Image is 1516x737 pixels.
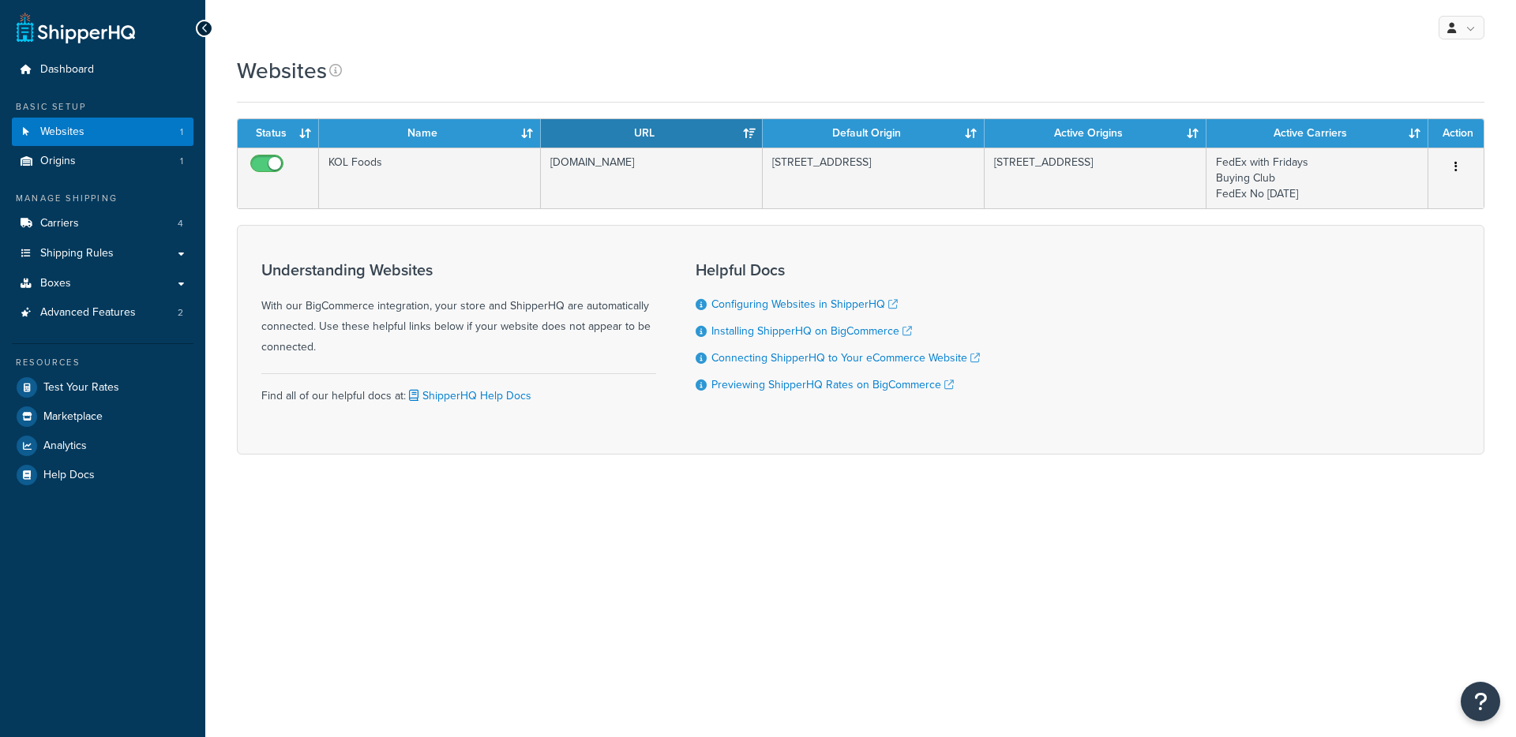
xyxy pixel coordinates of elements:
[12,356,193,369] div: Resources
[12,239,193,268] a: Shipping Rules
[178,306,183,320] span: 2
[40,155,76,168] span: Origins
[238,119,319,148] th: Status: activate to sort column ascending
[319,119,541,148] th: Name: activate to sort column ascending
[12,269,193,298] a: Boxes
[43,381,119,395] span: Test Your Rates
[696,261,980,279] h3: Helpful Docs
[1428,119,1484,148] th: Action
[40,125,84,139] span: Websites
[1206,148,1428,208] td: FedEx with Fridays Buying Club FedEx No [DATE]
[43,469,95,482] span: Help Docs
[180,125,183,139] span: 1
[12,298,193,327] a: Advanced Features 2
[12,461,193,489] a: Help Docs
[12,209,193,238] a: Carriers 4
[261,261,656,279] h3: Understanding Websites
[985,119,1206,148] th: Active Origins: activate to sort column ascending
[12,298,193,327] li: Advanced Features
[261,261,656,357] div: With our BigCommerce integration, your store and ShipperHQ are automatically connected. Use these...
[12,55,193,84] a: Dashboard
[12,147,193,176] a: Origins 1
[711,296,898,312] a: Configuring Websites in ShipperHQ
[12,192,193,205] div: Manage Shipping
[40,277,71,290] span: Boxes
[406,387,531,404] a: ShipperHQ Help Docs
[43,410,103,424] span: Marketplace
[40,247,114,260] span: Shipping Rules
[40,306,136,320] span: Advanced Features
[763,148,985,208] td: [STREET_ADDRESS]
[711,323,912,339] a: Installing ShipperHQ on BigCommerce
[43,440,87,453] span: Analytics
[541,119,763,148] th: URL: activate to sort column ascending
[12,432,193,460] a: Analytics
[180,155,183,168] span: 1
[12,147,193,176] li: Origins
[12,402,193,431] a: Marketplace
[178,217,183,230] span: 4
[237,55,327,86] h1: Websites
[711,350,980,366] a: Connecting ShipperHQ to Your eCommerce Website
[40,63,94,77] span: Dashboard
[261,373,656,406] div: Find all of our helpful docs at:
[711,376,954,393] a: Previewing ShipperHQ Rates on BigCommerce
[12,118,193,147] li: Websites
[1206,119,1428,148] th: Active Carriers: activate to sort column ascending
[1461,682,1500,721] button: Open Resource Center
[12,373,193,402] a: Test Your Rates
[40,217,79,230] span: Carriers
[541,148,763,208] td: [DOMAIN_NAME]
[12,118,193,147] a: Websites 1
[319,148,541,208] td: KOL Foods
[17,12,135,43] a: ShipperHQ Home
[985,148,1206,208] td: [STREET_ADDRESS]
[12,100,193,114] div: Basic Setup
[763,119,985,148] th: Default Origin: activate to sort column ascending
[12,209,193,238] li: Carriers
